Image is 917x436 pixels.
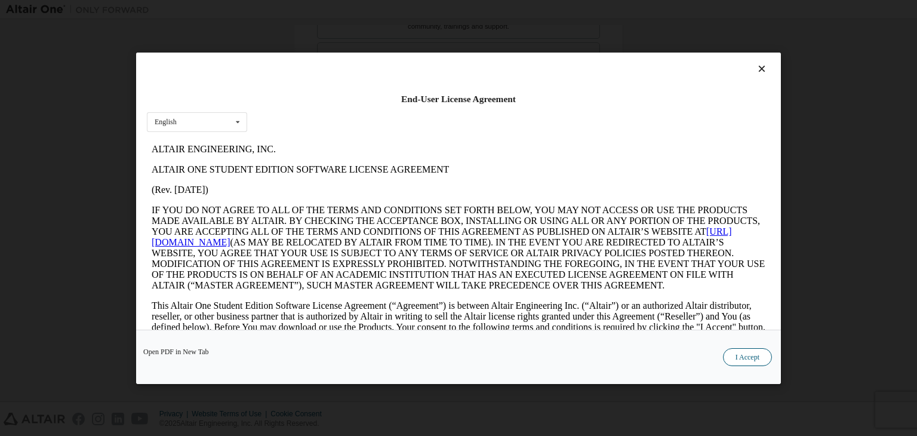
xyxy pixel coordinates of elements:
[5,45,618,56] p: (Rev. [DATE])
[5,66,618,152] p: IF YOU DO NOT AGREE TO ALL OF THE TERMS AND CONDITIONS SET FORTH BELOW, YOU MAY NOT ACCESS OR USE...
[147,93,770,105] div: End-User License Agreement
[723,348,772,366] button: I Accept
[5,87,585,108] a: [URL][DOMAIN_NAME]
[155,118,177,125] div: English
[5,5,618,16] p: ALTAIR ENGINEERING, INC.
[5,25,618,36] p: ALTAIR ONE STUDENT EDITION SOFTWARE LICENSE AGREEMENT
[5,161,618,204] p: This Altair One Student Edition Software License Agreement (“Agreement”) is between Altair Engine...
[143,348,209,355] a: Open PDF in New Tab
